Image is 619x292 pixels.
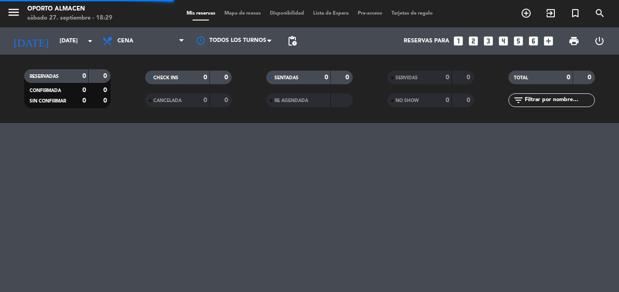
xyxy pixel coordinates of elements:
strong: 0 [446,74,449,81]
i: add_circle_outline [521,8,532,19]
strong: 0 [467,97,472,103]
div: LOG OUT [587,27,612,55]
span: pending_actions [287,36,298,46]
i: arrow_drop_down [85,36,96,46]
i: search [594,8,605,19]
i: turned_in_not [570,8,581,19]
strong: 0 [82,87,86,93]
strong: 0 [82,73,86,79]
span: Mapa de mesas [220,11,265,16]
input: Filtrar por nombre... [524,95,594,105]
div: Oporto Almacen [27,5,112,14]
span: RESERVADAS [30,74,59,79]
span: Disponibilidad [265,11,309,16]
strong: 0 [82,97,86,104]
span: BUSCAR [588,5,612,21]
strong: 0 [203,74,207,81]
strong: 0 [224,74,230,81]
span: TOTAL [514,76,528,80]
strong: 0 [103,97,109,104]
strong: 0 [203,97,207,103]
span: Reservas para [404,38,449,44]
strong: 0 [567,74,570,81]
i: looks_6 [528,35,539,47]
strong: 0 [103,87,109,93]
i: looks_two [467,35,479,47]
span: CONFIRMADA [30,88,61,93]
span: Reserva especial [563,5,588,21]
span: Cena [117,38,133,44]
i: looks_4 [497,35,509,47]
strong: 0 [588,74,593,81]
strong: 0 [103,73,109,79]
span: WALK IN [538,5,563,21]
i: [DATE] [7,31,55,51]
strong: 0 [467,74,472,81]
span: Pre-acceso [353,11,387,16]
button: menu [7,5,20,22]
strong: 0 [325,74,328,81]
i: looks_one [452,35,464,47]
i: menu [7,5,20,19]
span: Mis reservas [182,11,220,16]
span: RE AGENDADA [274,98,308,103]
span: SERVIDAS [396,76,418,80]
div: sábado 27. septiembre - 18:29 [27,14,112,23]
i: power_settings_new [594,36,605,46]
span: SIN CONFIRMAR [30,99,66,103]
i: filter_list [513,95,524,106]
i: looks_5 [512,35,524,47]
i: add_box [543,35,554,47]
strong: 0 [345,74,351,81]
span: CANCELADA [153,98,182,103]
span: SENTADAS [274,76,299,80]
i: exit_to_app [545,8,556,19]
span: CHECK INS [153,76,178,80]
strong: 0 [224,97,230,103]
span: NO SHOW [396,98,419,103]
span: Tarjetas de regalo [387,11,437,16]
span: Lista de Espera [309,11,353,16]
span: RESERVAR MESA [514,5,538,21]
span: print [568,36,579,46]
strong: 0 [446,97,449,103]
i: looks_3 [482,35,494,47]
